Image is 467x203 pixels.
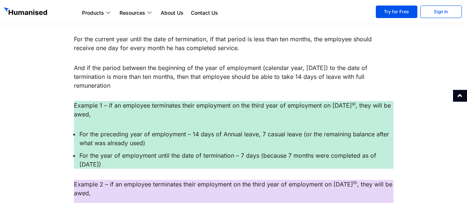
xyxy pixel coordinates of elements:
a: Contact Us [187,8,222,17]
li: For the preceding year of employment – 14 days of Annual leave, 7 casual leave (or the remaining ... [79,130,393,147]
p: And if the period between the beginning of the year of employment (calendar year, [DATE]) to the ... [74,63,393,90]
sup: st [352,101,356,106]
a: About Us [157,8,187,17]
img: GetHumanised Logo [4,7,49,17]
li: For the year of employment until the date of termination – 7 days (because 7 months were complete... [79,151,393,169]
a: Products [78,8,116,17]
sup: th [353,180,357,185]
a: Try for Free [376,6,417,18]
a: Sign In [420,6,462,18]
p: Example 2 – if an employee terminates their employment on the third year of employment on [DATE] ... [74,180,393,197]
p: Example 1 – if an employee terminates their employment on the third year of employment on [DATE] ... [74,101,393,119]
a: Resources [116,8,157,17]
p: For the current year until the date of termination, if that period is less than ten months, the e... [74,35,393,52]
